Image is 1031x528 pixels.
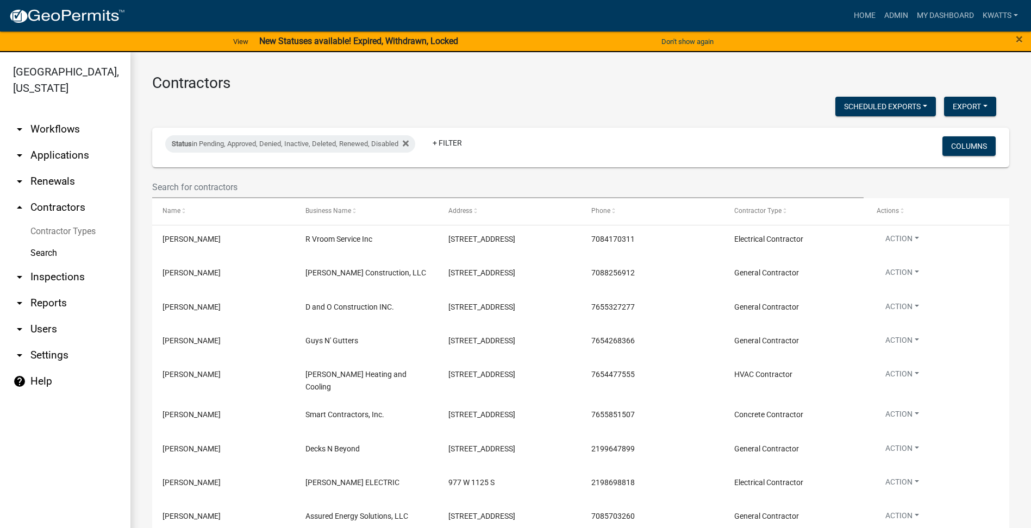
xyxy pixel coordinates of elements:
[13,201,26,214] i: arrow_drop_up
[305,512,408,520] span: Assured Energy Solutions, LLC
[172,140,192,148] span: Status
[163,444,221,453] span: Tiffinee Honn
[305,207,351,215] span: Business Name
[448,268,515,277] span: 9433 W 100th Ave
[152,176,864,198] input: Search for contractors
[835,97,936,116] button: Scheduled Exports
[438,198,581,224] datatable-header-cell: Address
[13,149,26,162] i: arrow_drop_down
[13,297,26,310] i: arrow_drop_down
[13,175,26,188] i: arrow_drop_down
[448,444,515,453] span: 102 E Lincoln St
[448,478,495,487] span: 977 W 1125 S
[591,478,635,487] span: 2198698818
[734,336,799,345] span: General Contractor
[1016,32,1023,47] span: ×
[163,268,221,277] span: David Bruinius
[734,303,799,311] span: General Contractor
[591,303,635,311] span: 7655327277
[295,198,438,224] datatable-header-cell: Business Name
[163,235,221,243] span: RANDALL Vroom
[13,349,26,362] i: arrow_drop_down
[13,323,26,336] i: arrow_drop_down
[591,268,635,277] span: 7088256912
[448,370,515,379] span: 2217 N 9th Street
[305,303,394,311] span: D and O Construction INC.
[580,198,723,224] datatable-header-cell: Phone
[305,336,358,345] span: Guys N' Gutters
[13,123,26,136] i: arrow_drop_down
[734,512,799,520] span: General Contractor
[734,370,792,379] span: HVAC Contractor
[163,336,221,345] span: Jonathan Evans
[305,410,384,419] span: Smart Contractors, Inc.
[13,271,26,284] i: arrow_drop_down
[877,443,928,458] button: Action
[448,235,515,243] span: 11720 W 129th Ave
[163,370,221,379] span: Dave Mecklenburg
[448,336,515,345] span: 7649 Homestead Trl
[734,410,803,419] span: Concrete Contractor
[942,136,996,156] button: Columns
[734,444,799,453] span: General Contractor
[305,370,407,391] span: MECKO'S Heating and Cooling
[229,33,253,51] a: View
[877,267,928,282] button: Action
[424,133,471,153] a: + Filter
[877,510,928,526] button: Action
[163,512,221,520] span: Diana Pickup
[877,233,928,249] button: Action
[305,478,399,487] span: STEVE BOWER ELECTRIC
[448,303,515,311] span: 2533 Cambridge Rd.
[448,207,472,215] span: Address
[591,370,635,379] span: 7654477555
[591,336,635,345] span: 7654268366
[877,368,928,384] button: Action
[877,408,928,424] button: Action
[591,207,610,215] span: Phone
[734,268,799,277] span: General Contractor
[877,476,928,492] button: Action
[734,478,803,487] span: Electrical Contractor
[657,33,718,51] button: Don't show again
[877,301,928,317] button: Action
[877,207,899,215] span: Actions
[877,335,928,350] button: Action
[165,135,415,153] div: in Pending, Approved, Denied, Inactive, Deleted, Renewed, Disabled
[163,478,221,487] span: STEVE BOWER
[913,5,978,26] a: My Dashboard
[305,268,426,277] span: DW Bruinius Construction, LLC
[723,198,866,224] datatable-header-cell: Contractor Type
[448,410,515,419] span: 3394 N US Highway 41
[880,5,913,26] a: Admin
[152,198,295,224] datatable-header-cell: Name
[866,198,1009,224] datatable-header-cell: Actions
[305,235,372,243] span: R Vroom Service Inc
[448,512,515,520] span: 22530 S Center Rd
[591,512,635,520] span: 7085703260
[13,375,26,388] i: help
[734,235,803,243] span: Electrical Contractor
[944,97,996,116] button: Export
[1016,33,1023,46] button: Close
[591,444,635,453] span: 2199647899
[305,444,360,453] span: Decks N Beyond
[591,410,635,419] span: 7655851507
[163,410,221,419] span: John Ahrens
[978,5,1022,26] a: Kwatts
[152,74,1009,92] h3: Contractors
[734,207,782,215] span: Contractor Type
[591,235,635,243] span: 7084170311
[163,207,180,215] span: Name
[259,36,458,46] strong: New Statuses available! Expired, Withdrawn, Locked
[163,303,221,311] span: elma molina
[849,5,880,26] a: Home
